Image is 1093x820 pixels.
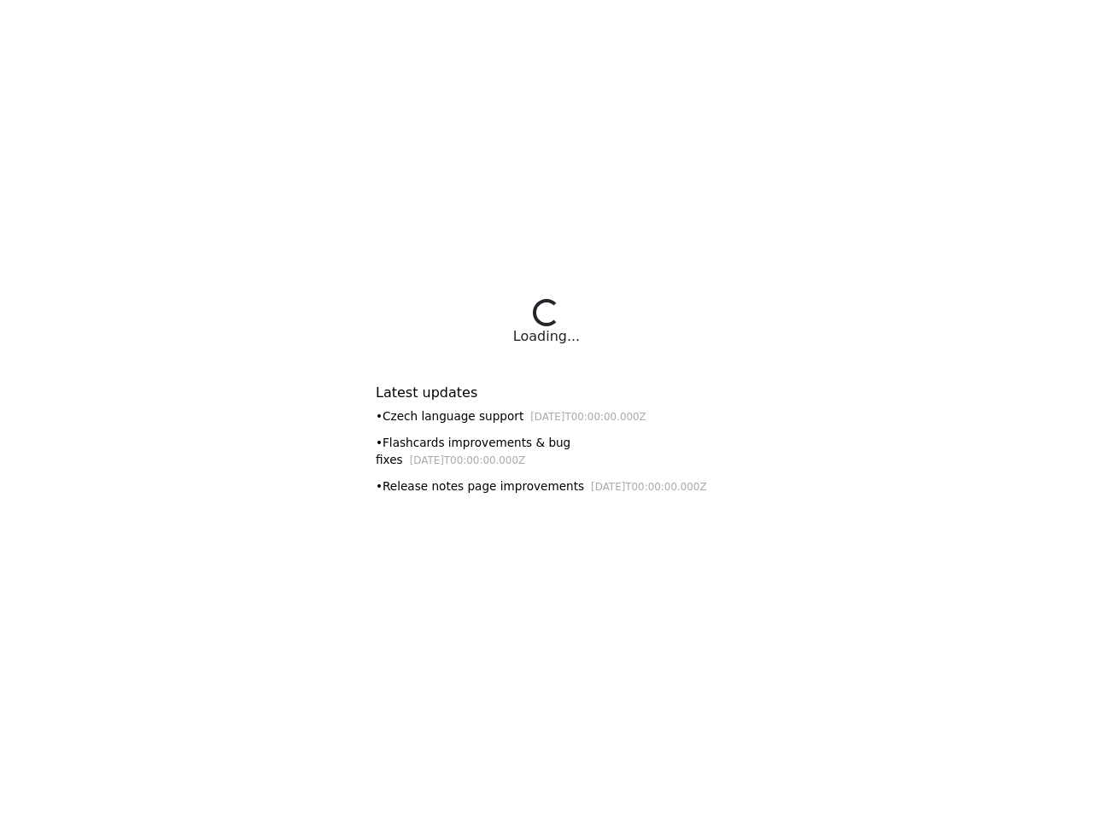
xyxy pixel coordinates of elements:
[591,481,707,493] small: [DATE]T00:00:00.000Z
[513,326,580,347] div: Loading...
[376,384,717,401] h6: Latest updates
[410,454,526,466] small: [DATE]T00:00:00.000Z
[376,434,717,469] div: • Flashcards improvements & bug fixes
[530,411,646,423] small: [DATE]T00:00:00.000Z
[376,407,717,425] div: • Czech language support
[376,477,717,495] div: • Release notes page improvements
